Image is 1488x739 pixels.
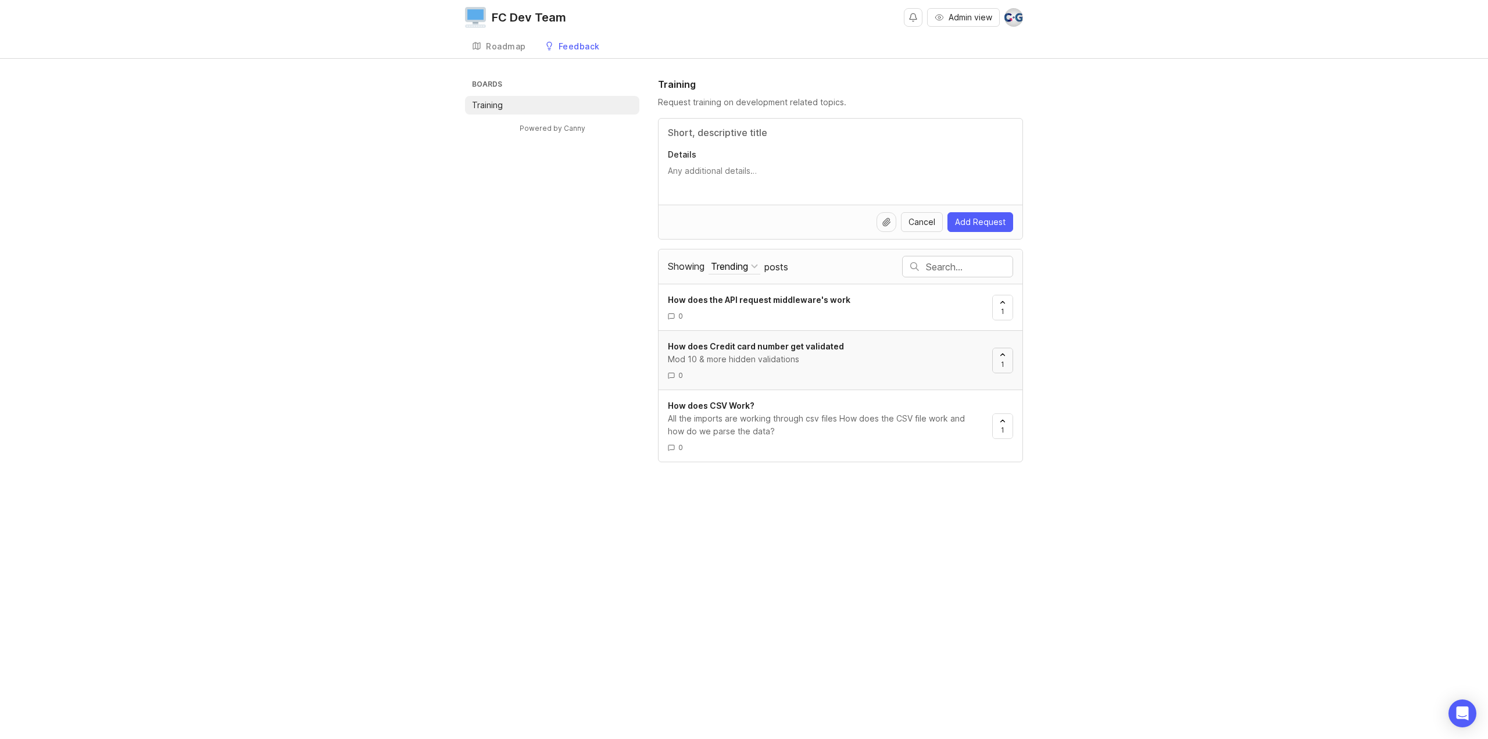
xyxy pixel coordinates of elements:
[992,413,1013,439] button: 1
[658,96,1023,109] div: Request training on development related topics.
[465,7,486,28] img: FC Dev Team logo
[668,412,983,438] div: All the imports are working through csv files How does the CSV file work and how do we parse the ...
[668,340,992,380] a: How does Credit card number get validatedMod 10 & more hidden validations0
[668,341,844,351] span: How does Credit card number get validated
[711,260,748,273] div: Trending
[904,8,922,27] button: Notifications
[518,122,587,135] a: Powered by Canny
[668,353,983,366] div: Mod 10 & more hidden validations
[472,99,503,111] p: Training
[678,370,683,380] span: 0
[908,216,935,228] span: Cancel
[668,149,1013,160] p: Details
[668,260,704,272] span: Showing
[668,126,1013,140] input: Title
[927,8,1000,27] button: Admin view
[486,42,526,51] div: Roadmap
[926,260,1013,273] input: Search…
[538,35,607,59] a: Feedback
[1001,306,1004,316] span: 1
[668,165,1013,188] textarea: Details
[470,77,639,94] h3: Boards
[1001,359,1004,369] span: 1
[947,212,1013,232] button: Add Request
[678,311,683,321] span: 0
[658,77,696,91] h1: Training
[668,401,754,410] span: How does CSV Work?
[668,295,850,305] span: How does the API request middleware's work
[1004,8,1023,27] img: Chaim Gluck
[465,96,639,115] a: Training
[709,259,760,274] button: Showing
[668,294,992,321] a: How does the API request middleware's work0
[949,12,992,23] span: Admin view
[678,442,683,452] span: 0
[764,260,788,273] span: posts
[992,295,1013,320] button: 1
[901,212,943,232] button: Cancel
[668,399,992,452] a: How does CSV Work?All the imports are working through csv files How does the CSV file work and ho...
[465,35,533,59] a: Roadmap
[992,348,1013,373] button: 1
[559,42,600,51] div: Feedback
[1448,699,1476,727] div: Open Intercom Messenger
[955,216,1006,228] span: Add Request
[1001,425,1004,435] span: 1
[492,12,566,23] div: FC Dev Team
